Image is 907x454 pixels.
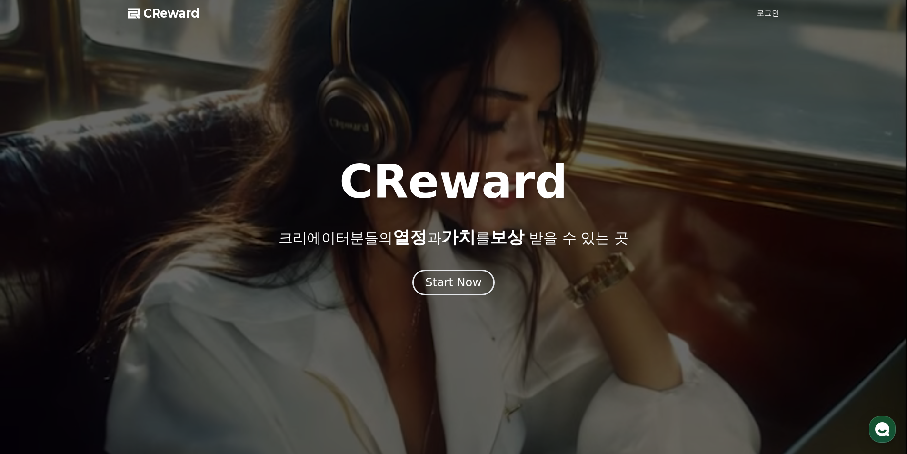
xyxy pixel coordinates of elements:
[87,317,99,324] span: 대화
[441,227,476,247] span: 가치
[3,302,63,326] a: 홈
[30,316,36,324] span: 홈
[425,275,482,290] div: Start Now
[393,227,427,247] span: 열정
[279,228,628,247] p: 크리에이터분들의 과 를 받을 수 있는 곳
[757,8,779,19] a: 로그인
[123,302,183,326] a: 설정
[128,6,199,21] a: CReward
[143,6,199,21] span: CReward
[490,227,524,247] span: 보상
[412,279,495,288] a: Start Now
[412,270,495,295] button: Start Now
[147,316,159,324] span: 설정
[339,159,568,205] h1: CReward
[63,302,123,326] a: 대화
